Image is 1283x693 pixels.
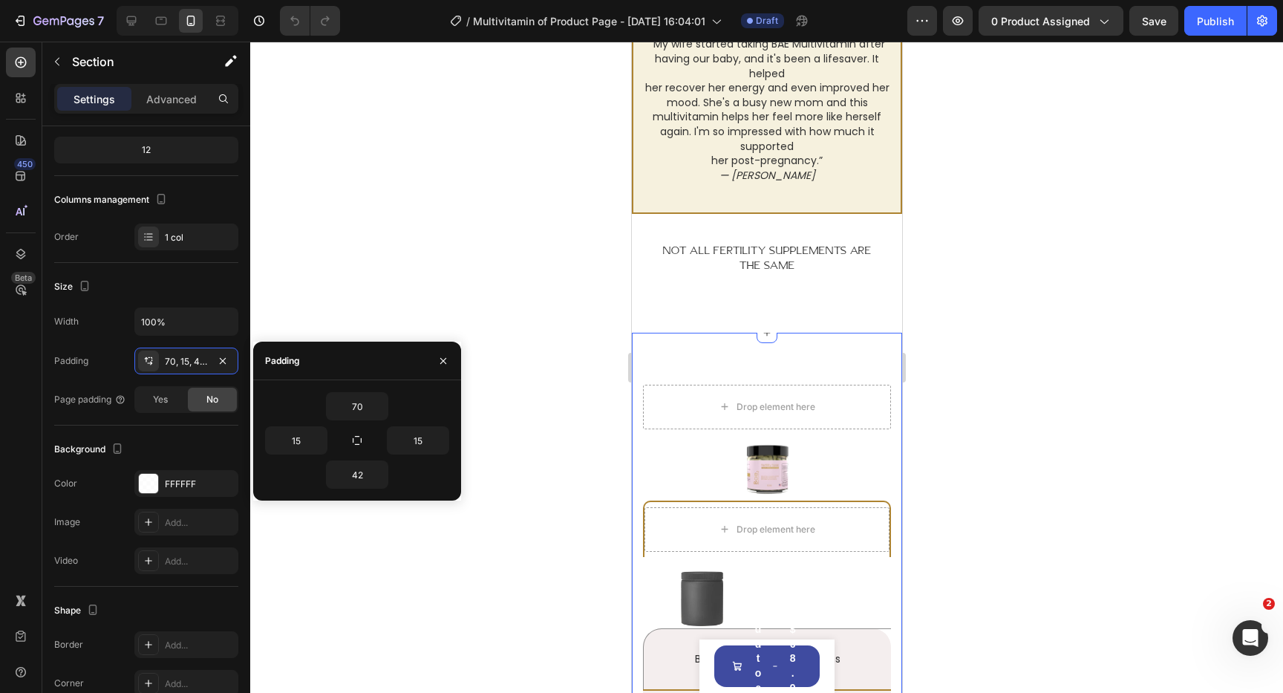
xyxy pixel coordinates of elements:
[165,355,208,368] div: 70, 15, 42, 15
[1197,13,1234,29] div: Publish
[88,126,183,141] i: — [PERSON_NAME]
[165,555,235,568] div: Add...
[54,277,94,297] div: Size
[280,6,340,36] div: Undo/Redo
[1184,6,1247,36] button: Publish
[54,354,88,368] div: Padding
[54,677,84,690] div: Corner
[117,561,135,689] div: Add to cart
[266,427,327,454] input: Auto
[1129,6,1178,36] button: Save
[327,393,388,420] input: Auto
[206,393,218,406] span: No
[165,677,235,691] div: Add...
[72,53,194,71] p: Section
[105,400,165,459] img: gempages_546849769171977458-2cd7c403-f0e0-425b-8281-6104f1aa5f17.png
[54,515,80,529] div: Image
[41,527,100,587] img: gempages_546849769171977458-181009d9-3e5b-43ab-ad8c-7bc38c3c29a2.png
[165,516,235,530] div: Add...
[57,140,235,160] div: 12
[74,91,115,107] p: Settings
[473,13,705,29] span: Multivitamin of Product Page - [DATE] 16:04:01
[756,14,778,27] span: Draft
[7,39,263,68] p: her recover her energy and even improved her mood. She's a busy new mom and this
[265,354,300,368] div: Padding
[32,611,239,625] p: Bioavailable Nutrients Forms
[1263,598,1275,610] span: 2
[54,190,170,210] div: Columns management
[97,12,104,30] p: 7
[54,440,126,460] div: Background
[1233,620,1268,656] iframe: Intercom live chat
[153,393,168,406] span: Yes
[54,393,126,406] div: Page padding
[388,427,448,454] input: Auto
[54,477,77,490] div: Color
[146,91,197,107] p: Advanced
[54,315,79,328] div: Width
[979,6,1123,36] button: 0 product assigned
[54,230,79,244] div: Order
[105,482,183,494] div: Drop element here
[7,112,263,141] p: her post-pregnancy.”
[6,6,111,36] button: 7
[105,359,183,371] div: Drop element here
[632,42,902,693] iframe: Design area
[327,461,388,488] input: Auto
[54,554,78,567] div: Video
[7,68,263,112] p: multivitamin helps her feel more like herself again. I'm so impressed with how much it supported
[14,158,36,170] div: 450
[165,639,235,652] div: Add...
[151,575,170,674] div: $68.95
[1142,15,1166,27] span: Save
[54,638,83,651] div: Border
[11,272,36,284] div: Beta
[466,13,470,29] span: /
[54,601,102,621] div: Shape
[165,231,235,244] div: 1 col
[991,13,1090,29] span: 0 product assigned
[165,478,235,491] div: FFFFFF
[135,308,238,335] input: Auto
